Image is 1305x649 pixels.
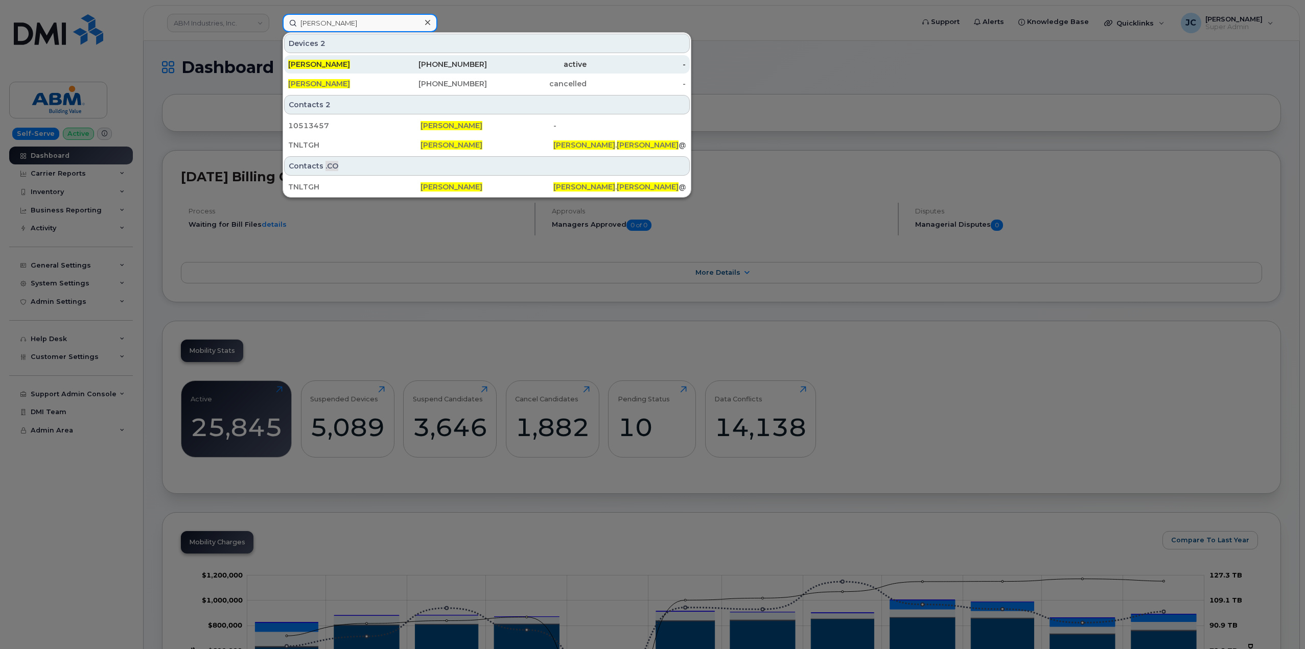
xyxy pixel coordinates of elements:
span: .CO [325,161,338,171]
div: . @[DOMAIN_NAME] [553,140,686,150]
a: TNLTGH[PERSON_NAME][PERSON_NAME].[PERSON_NAME]@[DOMAIN_NAME] [284,136,690,154]
div: TNLTGH [288,140,421,150]
span: [PERSON_NAME] [553,140,615,150]
span: [PERSON_NAME] [421,140,482,150]
span: [PERSON_NAME] [288,60,350,69]
span: 2 [325,100,331,110]
div: [PHONE_NUMBER] [388,59,487,69]
a: [PERSON_NAME][PHONE_NUMBER]active- [284,55,690,74]
span: [PERSON_NAME] [421,121,482,130]
span: [PERSON_NAME] [421,182,482,191]
span: [PERSON_NAME] [617,140,679,150]
span: [PERSON_NAME] [288,79,350,88]
span: 2 [320,38,325,49]
div: - [553,121,686,131]
div: Contacts [284,156,690,176]
div: 10513457 [288,121,421,131]
div: TNLTGH [288,182,421,192]
span: [PERSON_NAME] [617,182,679,191]
div: active [487,59,587,69]
div: Devices [284,34,690,53]
span: [PERSON_NAME] [553,182,615,191]
a: TNLTGH[PERSON_NAME][PERSON_NAME].[PERSON_NAME]@[DOMAIN_NAME] [284,178,690,196]
div: Contacts [284,95,690,114]
div: - [587,59,686,69]
div: - [587,79,686,89]
a: 10513457[PERSON_NAME]- [284,116,690,135]
a: [PERSON_NAME][PHONE_NUMBER]cancelled- [284,75,690,93]
div: . @[DOMAIN_NAME] [553,182,686,192]
div: [PHONE_NUMBER] [388,79,487,89]
div: cancelled [487,79,587,89]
